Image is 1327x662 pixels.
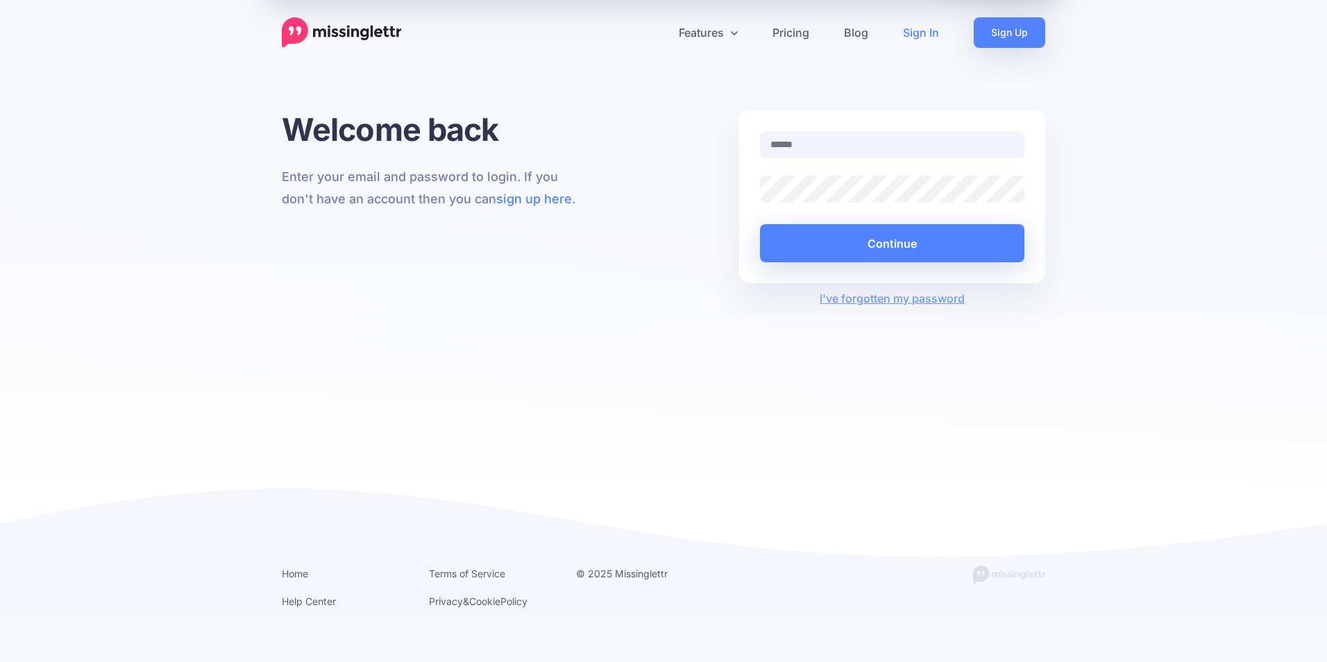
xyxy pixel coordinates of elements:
a: Home [282,568,308,579]
a: Help Center [282,595,336,607]
button: Continue [760,224,1024,262]
a: sign up here [496,192,572,206]
a: Privacy [429,595,463,607]
a: I've forgotten my password [820,291,965,305]
a: Blog [827,17,886,48]
a: Features [661,17,755,48]
a: Sign In [886,17,956,48]
h1: Welcome back [282,110,588,148]
a: Terms of Service [429,568,505,579]
a: Pricing [755,17,827,48]
p: Enter your email and password to login. If you don't have an account then you can . [282,166,588,210]
a: Sign Up [974,17,1045,48]
li: © 2025 Missinglettr [576,565,702,582]
a: Cookie [469,595,500,607]
li: & Policy [429,593,555,610]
